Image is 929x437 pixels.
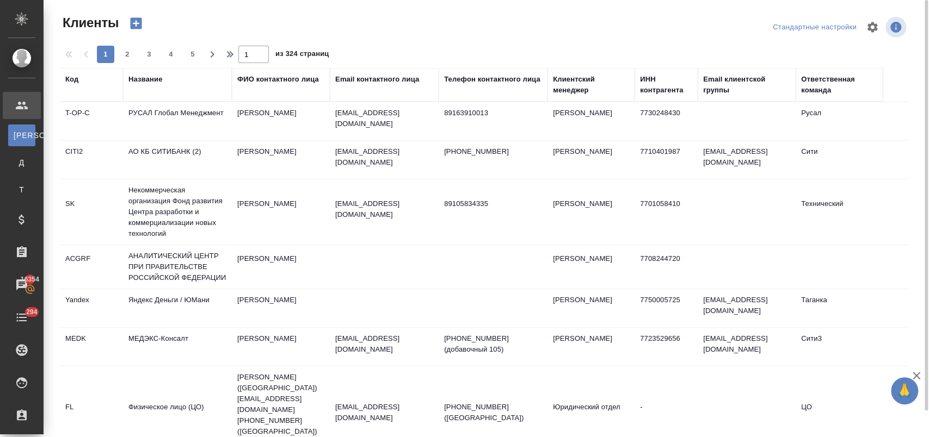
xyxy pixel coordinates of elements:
[635,396,698,434] td: -
[635,328,698,366] td: 7723529656
[60,248,123,286] td: ACGRF
[275,47,329,63] span: из 324 страниц
[796,289,883,327] td: Таганка
[335,74,419,85] div: Email контактного лица
[162,49,180,60] span: 4
[635,193,698,231] td: 7701058410
[232,102,330,140] td: [PERSON_NAME]
[8,179,35,201] a: Т
[796,141,883,179] td: Сити
[335,198,433,220] p: [EMAIL_ADDRESS][DOMAIN_NAME]
[553,74,629,96] div: Клиентский менеджер
[128,74,162,85] div: Название
[635,248,698,286] td: 7708244720
[796,396,883,434] td: ЦО
[770,19,859,36] div: split button
[123,328,232,366] td: МЕДЭКС-Консалт
[547,102,635,140] td: [PERSON_NAME]
[60,141,123,179] td: CITI2
[232,248,330,286] td: [PERSON_NAME]
[635,102,698,140] td: 7730248430
[14,274,46,285] span: 16354
[635,289,698,327] td: 7750005725
[8,152,35,173] a: Д
[140,46,158,63] button: 3
[232,193,330,231] td: [PERSON_NAME]
[891,377,918,404] button: 🙏
[123,102,232,140] td: РУСАЛ Глобал Менеджмент
[796,102,883,140] td: Русал
[162,46,180,63] button: 4
[547,248,635,286] td: [PERSON_NAME]
[335,108,433,129] p: [EMAIL_ADDRESS][DOMAIN_NAME]
[123,141,232,179] td: АО КБ СИТИБАНК (2)
[184,49,201,60] span: 5
[14,157,30,168] span: Д
[444,74,540,85] div: Телефон контактного лица
[60,14,119,32] span: Клиенты
[60,102,123,140] td: T-OP-C
[698,328,796,366] td: [EMAIL_ADDRESS][DOMAIN_NAME]
[335,333,433,355] p: [EMAIL_ADDRESS][DOMAIN_NAME]
[3,304,41,331] a: 294
[123,289,232,327] td: Яндекс Деньги / ЮМани
[547,141,635,179] td: [PERSON_NAME]
[60,328,123,366] td: MEDK
[123,179,232,245] td: Некоммерческая организация Фонд развития Центра разработки и коммерциализации новых технологий
[123,14,149,33] button: Создать
[444,333,542,355] p: [PHONE_NUMBER] (добавочный 105)
[444,108,542,118] p: 89163910013
[547,289,635,327] td: [PERSON_NAME]
[60,193,123,231] td: SK
[335,146,433,168] p: [EMAIL_ADDRESS][DOMAIN_NAME]
[123,396,232,434] td: Физическое лицо (ЦО)
[547,328,635,366] td: [PERSON_NAME]
[885,17,908,38] span: Посмотреть информацию
[796,328,883,366] td: Сити3
[119,46,136,63] button: 2
[703,74,790,96] div: Email клиентской группы
[8,124,35,146] a: [PERSON_NAME]
[698,141,796,179] td: [EMAIL_ADDRESS][DOMAIN_NAME]
[123,245,232,289] td: АНАЛИТИЧЕСКИЙ ЦЕНТР ПРИ ПРАВИТЕЛЬСТВЕ РОССИЙСКОЙ ФЕДЕРАЦИИ
[444,146,542,157] p: [PHONE_NUMBER]
[232,141,330,179] td: [PERSON_NAME]
[184,46,201,63] button: 5
[801,74,877,96] div: Ответственная команда
[547,396,635,434] td: Юридический отдел
[547,193,635,231] td: [PERSON_NAME]
[335,402,433,423] p: [EMAIL_ADDRESS][DOMAIN_NAME]
[60,289,123,327] td: Yandex
[444,402,542,423] p: [PHONE_NUMBER] ([GEOGRAPHIC_DATA])
[640,74,692,96] div: ИНН контрагента
[119,49,136,60] span: 2
[796,193,883,231] td: Технический
[698,289,796,327] td: [EMAIL_ADDRESS][DOMAIN_NAME]
[14,130,30,141] span: [PERSON_NAME]
[232,289,330,327] td: [PERSON_NAME]
[232,328,330,366] td: [PERSON_NAME]
[65,74,78,85] div: Код
[3,271,41,298] a: 16354
[895,379,914,402] span: 🙏
[20,307,44,317] span: 294
[237,74,319,85] div: ФИО контактного лица
[140,49,158,60] span: 3
[859,14,885,40] span: Настроить таблицу
[60,396,123,434] td: FL
[14,184,30,195] span: Т
[635,141,698,179] td: 7710401987
[444,198,542,209] p: 89105834335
